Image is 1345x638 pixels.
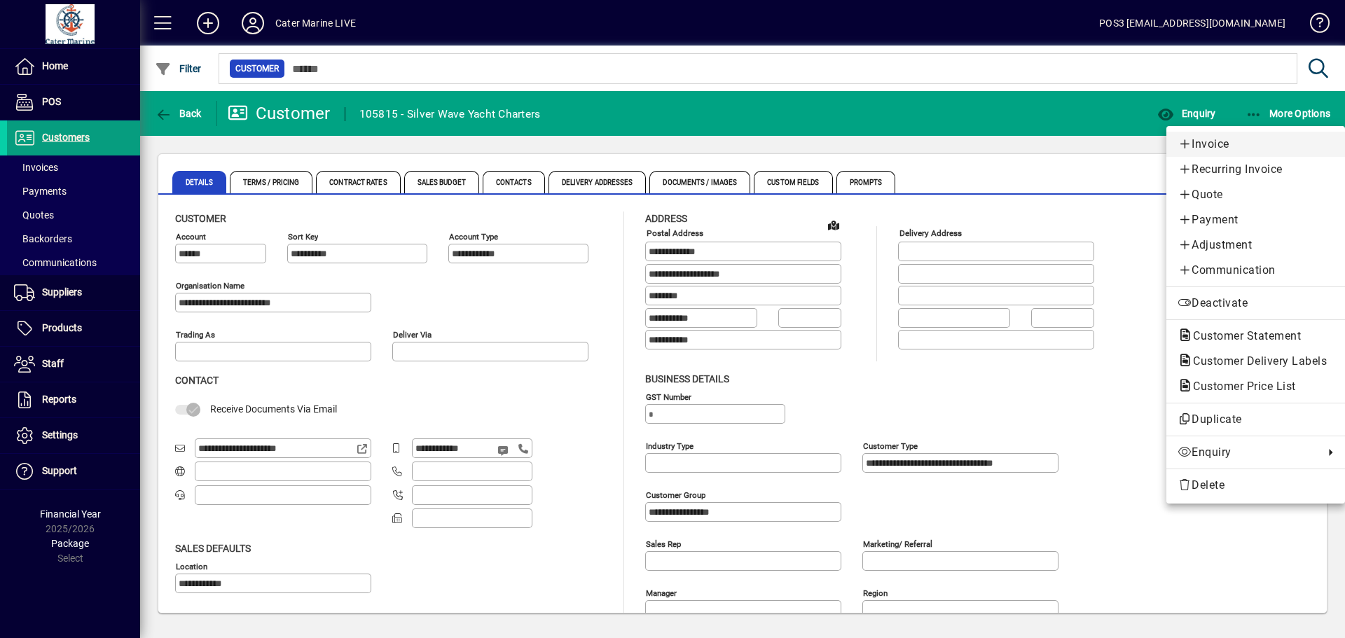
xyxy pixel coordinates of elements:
[1178,411,1334,428] span: Duplicate
[1178,237,1334,254] span: Adjustment
[1178,161,1334,178] span: Recurring Invoice
[1178,354,1334,368] span: Customer Delivery Labels
[1178,380,1303,393] span: Customer Price List
[1178,211,1334,228] span: Payment
[1178,329,1308,342] span: Customer Statement
[1178,186,1334,203] span: Quote
[1166,291,1345,316] button: Deactivate customer
[1178,477,1334,494] span: Delete
[1178,295,1334,312] span: Deactivate
[1178,262,1334,279] span: Communication
[1178,444,1317,461] span: Enquiry
[1178,136,1334,153] span: Invoice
